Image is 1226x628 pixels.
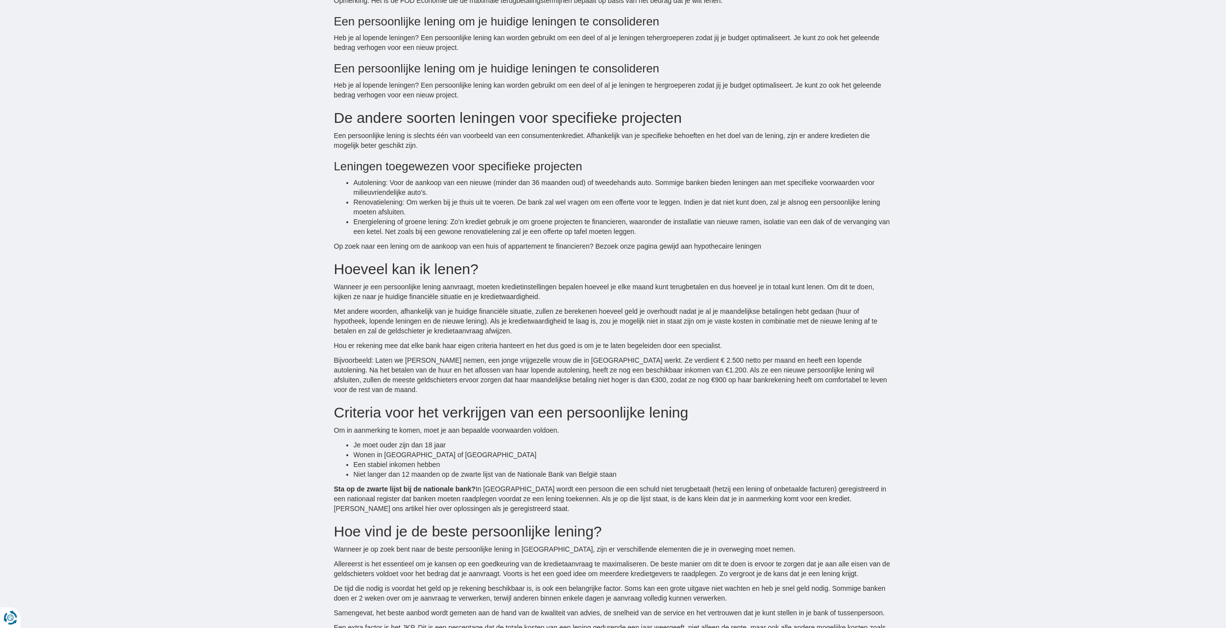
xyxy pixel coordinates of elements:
h2: Criteria voor het verkrijgen van een persoonlijke lening [334,404,892,420]
h2: De andere soorten leningen voor specifieke projecten [334,110,892,126]
p: Op zoek naar een lening om de aankoop van een huis of appartement te financieren? Bezoek onze pag... [334,241,892,251]
li: Wonen in [GEOGRAPHIC_DATA] of [GEOGRAPHIC_DATA] [354,450,892,460]
p: Samengevat, het beste aanbod wordt gemeten aan de hand van de kwaliteit van advies, de snelheid v... [334,608,892,618]
p: De tijd die nodig is voordat het geld op je rekening beschikbaar is, is ook een belangrijke facto... [334,583,892,603]
li: Een stabiel inkomen hebben [354,460,892,469]
li: Autolening: Voor de aankoop van een nieuwe (minder dan 36 maanden oud) of tweedehands auto. Sommi... [354,178,892,197]
h3: Een persoonlijke lening om je huidige leningen te consolideren [334,15,892,28]
li: Niet langer dan 12 maanden op de zwarte lijst van de Nationale Bank van België staan [354,469,892,479]
li: Renovatielening: Om werken bij je thuis uit te voeren. De bank zal wel vragen om een offerte voor... [354,197,892,217]
p: Wanneer je op zoek bent naar de beste persoonlijke lening in [GEOGRAPHIC_DATA], zijn er verschill... [334,544,892,554]
p: Met andere woorden, afhankelijk van je huidige financiële situatie, zullen ze berekenen hoeveel g... [334,306,892,336]
li: Energielening of groene lening: Zo’n krediet gebruik je om groene projecten te financieren, waaro... [354,217,892,236]
p: Hou er rekening mee dat elke bank haar eigen criteria hanteert en het dus goed is om je te laten ... [334,341,892,350]
h2: Hoeveel kan ik lenen? [334,261,892,277]
h3: Leningen toegewezen voor specifieke projecten [334,160,892,173]
p: Heb je al lopende leningen? Een persoonlijke lening kan worden gebruikt om een deel of al je leni... [334,80,892,100]
p: Allereerst is het essentieel om je kansen op een goedkeuring van de kredietaanvraag te maximalise... [334,559,892,579]
strong: Sta op de zwarte lijst bij de nationale bank? [334,485,476,493]
p: In [GEOGRAPHIC_DATA] wordt een persoon die een schuld niet terugbetaalt (hetzij een lening of onb... [334,484,892,513]
p: Om in aanmerking te komen, moet je aan bepaalde voorwaarden voldoen. [334,425,892,435]
h3: Een persoonlijke lening om je huidige leningen te consolideren [334,62,892,75]
p: Een persoonlijke lening is slechts één van voorbeeld van een consumentenkrediet. Afhankelijk van ... [334,131,892,150]
h2: Hoe vind je de beste persoonlijke lening? [334,523,892,539]
p: Wanneer je een persoonlijke lening aanvraagt, moeten kredietinstellingen bepalen hoeveel je elke ... [334,282,892,302]
li: Je moet ouder zijn dan 18 jaar [354,440,892,450]
p: Bijvoorbeeld: Laten we [PERSON_NAME] nemen, een jonge vrijgezelle vrouw die in [GEOGRAPHIC_DATA] ... [334,355,892,395]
